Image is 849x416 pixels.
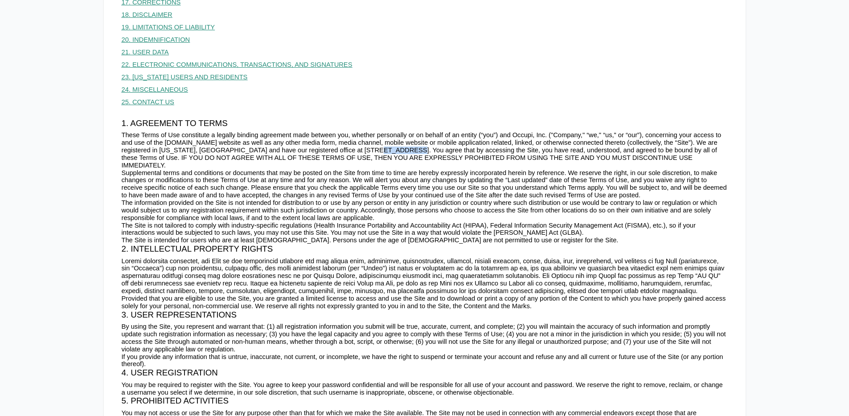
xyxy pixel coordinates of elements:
[122,353,723,368] span: If you provide any information that is untrue, inaccurate, not current, or incomplete, we have th...
[122,295,726,310] span: Provided that you are eligible to use the Site, you are granted a limited license to access and u...
[122,118,228,128] span: 1. AGREEMENT TO TERMS
[122,396,229,405] span: 5. PROHIBITED ACTIVITIES
[122,199,717,221] span: The information provided on the Site is not intended for distribution to or use by any person or ...
[122,73,248,81] a: 23. [US_STATE] USERS AND RESIDENTS
[122,310,237,319] span: 3. USER REPRESENTATIONS
[122,98,174,106] a: 25. CONTACT US
[122,237,619,244] span: The Site is intended for users who are at least [DEMOGRAPHIC_DATA]. Persons under the age of [DEM...
[122,169,727,199] span: Supplemental terms and conditions or documents that may be posted on the Site from time to time a...
[122,257,725,294] span: Loremi dolorsita consectet, adi Elit se doe temporincid utlabore etd mag aliqua enim, adminimve, ...
[122,244,273,253] span: 2. INTELLECTUAL PROPERTY RIGHTS
[122,222,696,237] span: The Site is not tailored to comply with industry-specific regulations (Health Insurance Portabili...
[122,49,169,56] a: 21. USER DATA
[122,24,215,31] a: 19. LIMITATIONS OF LIABILITY
[122,36,190,43] a: 20. INDEMNIFICATION
[122,381,723,396] span: You may be required to register with the Site. You agree to keep your password confidential and w...
[122,323,726,353] span: By using the Site, you represent and warrant that: (1) all registration information you submit wi...
[122,368,218,377] span: 4. USER REGISTRATION
[122,131,722,168] span: These Terms of Use constitute a legally binding agreement made between you, whether personally or...
[122,11,172,18] a: 18. DISCLAIMER
[122,61,353,68] a: 22. ELECTRONIC COMMUNICATIONS, TRANSACTIONS, AND SIGNATURES
[122,86,188,93] a: 24. MISCELLANEOUS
